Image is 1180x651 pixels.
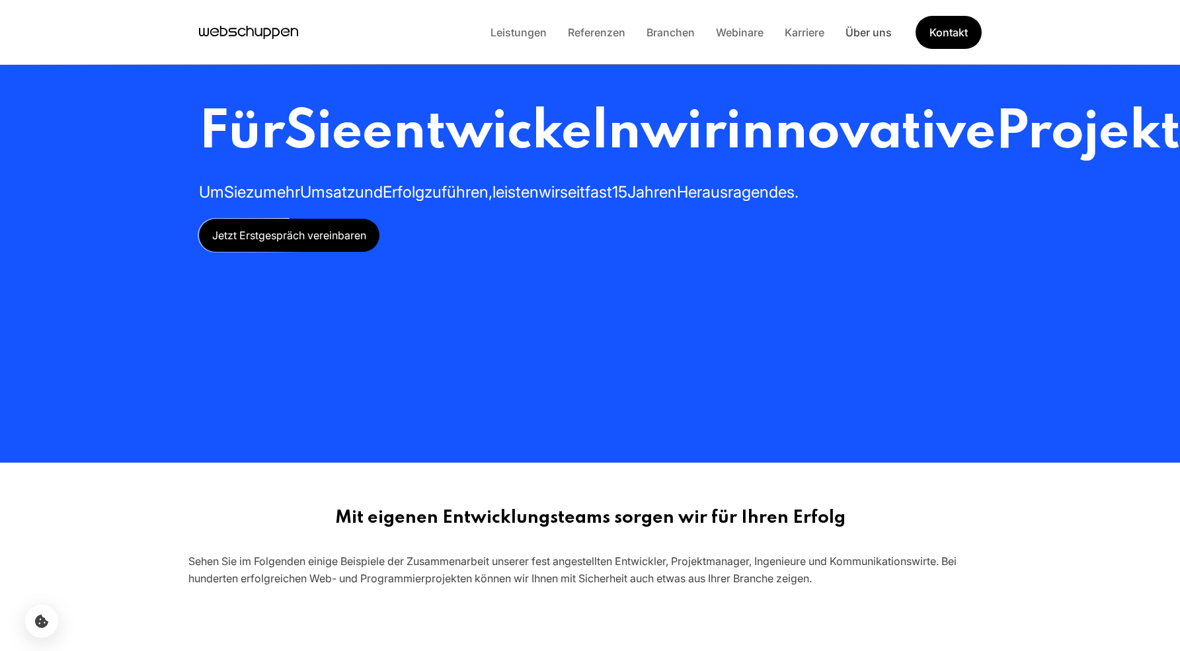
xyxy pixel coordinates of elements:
[188,508,992,529] h2: Mit eigenen Entwicklungsteams sorgen wir für Ihren Erfolg
[199,22,298,42] a: Hauptseite besuchen
[585,182,612,202] span: fast
[774,26,835,39] a: Karriere
[188,553,992,587] div: Sehen Sie im Folgenden einige Beispiele der Zusammenarbeit unserer fest angestellten Entwickler, ...
[424,182,442,202] span: zu
[492,182,539,202] span: leisten
[677,182,799,202] span: Herausragendes.
[383,182,424,202] span: Erfolg
[199,106,284,160] span: Für
[627,182,677,202] span: Jahren
[355,182,383,202] span: und
[284,106,362,160] span: Sie
[442,182,492,202] span: führen,
[199,182,224,202] span: Um
[835,26,902,39] a: Über uns
[641,106,726,160] span: wir
[263,182,300,202] span: mehr
[25,605,58,638] button: Cookie-Einstellungen öffnen
[916,16,982,49] a: Get Started
[560,182,585,202] span: seit
[199,219,379,252] a: Jetzt Erstgespräch vereinbaren
[612,182,627,202] span: 15
[362,106,641,160] span: entwickeln
[705,26,774,39] a: Webinare
[557,26,636,39] a: Referenzen
[539,182,560,202] span: wir
[224,182,246,202] span: Sie
[246,182,263,202] span: zu
[300,182,355,202] span: Umsatz
[480,26,557,39] a: Leistungen
[636,26,705,39] a: Branchen
[726,106,996,160] span: innovative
